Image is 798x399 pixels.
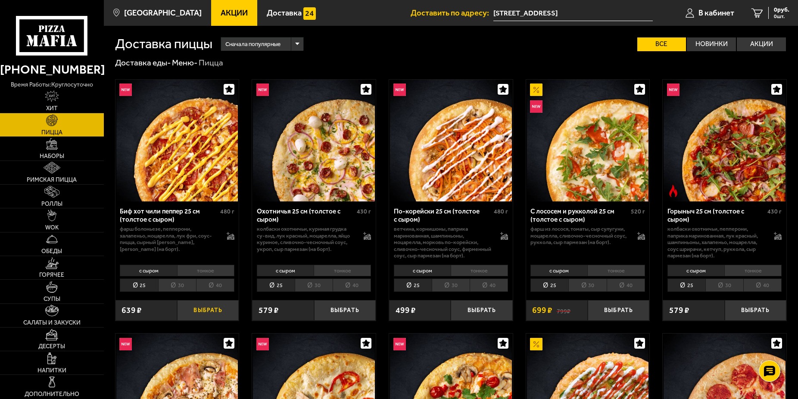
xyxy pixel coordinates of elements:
li: тонкое [177,265,234,276]
li: тонкое [314,265,371,276]
li: 30 [568,278,606,291]
img: Акционный [530,338,542,350]
input: Ваш адрес доставки [493,5,653,21]
li: тонкое [451,265,508,276]
li: 40 [470,278,508,291]
span: Наборы [40,153,64,159]
s: 799 ₽ [557,306,570,314]
span: Сначала популярные [225,36,281,52]
li: с сыром [667,265,724,276]
span: Горячее [39,272,64,278]
span: Пицца [41,130,62,136]
img: Новинка [667,84,680,96]
span: В кабинет [698,9,734,17]
label: Все [637,37,686,51]
button: Выбрать [314,300,376,320]
img: Острое блюдо [667,185,680,197]
li: 40 [743,278,782,291]
span: Римская пицца [27,177,77,183]
li: с сыром [257,265,314,276]
a: АкционныйНовинкаС лососем и рукколой 25 см (толстое с сыром) [526,80,650,201]
span: WOK [45,225,59,231]
p: фарш болоньезе, пепперони, халапеньо, моцарелла, лук фри, соус-пицца, сырный [PERSON_NAME], [PERS... [120,226,218,252]
img: Новинка [393,338,406,350]
span: Обеды [41,248,62,254]
img: Новинка [119,338,132,350]
img: Новинка [119,84,132,96]
li: с сыром [120,265,177,276]
span: 430 г [357,208,371,215]
img: Акционный [530,84,542,96]
img: Новинка [256,84,269,96]
span: [GEOGRAPHIC_DATA] [124,9,202,17]
img: Горыныч 25 см (толстое с сыром) [664,80,786,201]
span: Каменноостровский проспект, 20 [493,5,653,21]
li: 25 [530,278,568,291]
button: Выбрать [588,300,649,320]
p: фарш из лосося, томаты, сыр сулугуни, моцарелла, сливочно-чесночный соус, руккола, сыр пармезан (... [530,226,629,245]
span: Напитки [37,368,66,374]
img: Новинка [393,84,406,96]
button: Выбрать [451,300,512,320]
a: НовинкаПо-корейски 25 см (толстое с сыром) [389,80,513,201]
p: колбаски Охотничьи, пепперони, паприка маринованная, лук красный, шампиньоны, халапеньо, моцарелл... [667,226,766,259]
li: 40 [196,278,234,291]
li: 30 [705,278,743,291]
li: 25 [120,278,158,291]
li: 30 [158,278,196,291]
span: Салаты и закуски [23,320,81,326]
div: По-корейски 25 см (толстое с сыром) [394,207,492,223]
h1: Доставка пиццы [115,37,212,51]
li: 40 [333,278,371,291]
img: Новинка [530,100,542,113]
a: НовинкаОстрое блюдоГорыныч 25 см (толстое с сыром) [663,80,786,201]
li: 40 [607,278,645,291]
span: Хит [46,105,58,111]
a: НовинкаБиф хот чили пеппер 25 см (толстое с сыром) [115,80,239,201]
img: Биф хот чили пеппер 25 см (толстое с сыром) [116,80,238,201]
span: 520 г [631,208,645,215]
li: 25 [394,278,432,291]
a: НовинкаОхотничья 25 см (толстое с сыром) [252,80,376,201]
span: 0 шт. [774,14,789,19]
span: 0 руб. [774,7,789,13]
div: С лососем и рукколой 25 см (толстое с сыром) [530,207,628,223]
span: Дополнительно [25,391,79,397]
button: Выбрать [725,300,786,320]
span: 430 г [767,208,782,215]
span: 639 ₽ [122,306,142,314]
span: 699 ₽ [532,306,552,314]
span: 480 г [220,208,234,215]
span: 579 ₽ [669,306,689,314]
img: По-корейски 25 см (толстое с сыром) [390,80,512,201]
li: тонкое [724,265,782,276]
img: С лососем и рукколой 25 см (толстое с сыром) [527,80,649,201]
span: 480 г [494,208,508,215]
span: Супы [44,296,60,302]
span: Доставка [267,9,302,17]
li: тонкое [587,265,645,276]
a: Доставка еды- [115,58,171,68]
li: с сыром [530,265,587,276]
span: 579 ₽ [259,306,279,314]
li: 25 [257,278,295,291]
p: колбаски охотничьи, куриная грудка су-вид, лук красный, моцарелла, яйцо куриное, сливочно-чесночн... [257,226,355,252]
div: Биф хот чили пеппер 25 см (толстое с сыром) [120,207,218,223]
span: Доставить по адресу: [411,9,493,17]
img: Новинка [256,338,269,350]
span: 499 ₽ [396,306,416,314]
span: Десерты [38,343,65,350]
img: Охотничья 25 см (толстое с сыром) [253,80,375,201]
a: Меню- [172,58,197,68]
div: Горыныч 25 см (толстое с сыром) [667,207,765,223]
span: Роллы [41,201,62,207]
button: Выбрать [177,300,239,320]
img: 15daf4d41897b9f0e9f617042186c801.svg [303,7,316,20]
li: 30 [295,278,333,291]
label: Новинки [687,37,736,51]
li: 25 [667,278,705,291]
li: 30 [432,278,470,291]
li: с сыром [394,265,451,276]
p: ветчина, корнишоны, паприка маринованная, шампиньоны, моцарелла, морковь по-корейски, сливочно-че... [394,226,492,259]
div: Пицца [199,57,223,68]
